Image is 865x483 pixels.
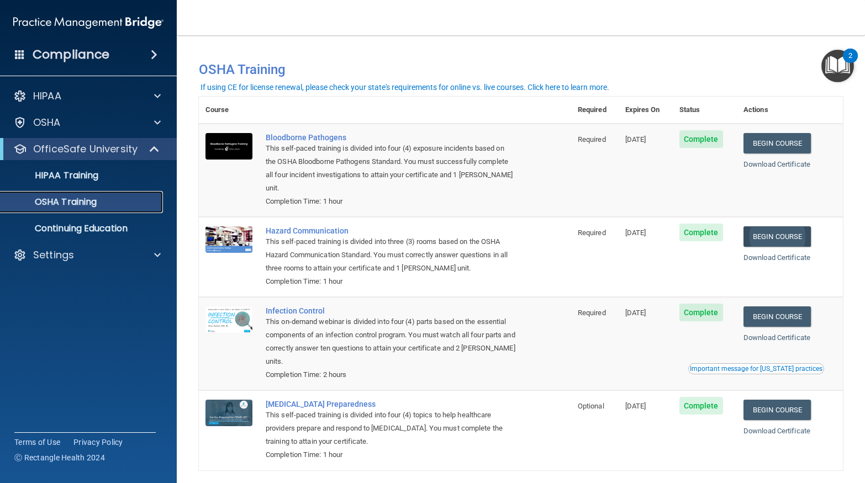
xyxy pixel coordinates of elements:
div: Completion Time: 2 hours [266,368,516,381]
a: OSHA [13,116,161,129]
button: Open Resource Center, 2 new notifications [821,50,854,82]
div: 2 [848,56,852,70]
a: HIPAA [13,89,161,103]
p: OSHA Training [7,197,97,208]
a: Bloodborne Pathogens [266,133,516,142]
a: Download Certificate [743,253,810,262]
div: This self-paced training is divided into four (4) topics to help healthcare providers prepare and... [266,408,516,448]
a: [MEDICAL_DATA] Preparedness [266,400,516,408]
img: PMB logo [13,12,163,34]
a: OfficeSafe University [13,142,160,156]
div: Completion Time: 1 hour [266,448,516,461]
h4: OSHA Training [199,62,843,77]
a: Settings [13,248,161,262]
a: Begin Course [743,400,811,420]
p: OSHA [33,116,61,129]
div: Completion Time: 1 hour [266,275,516,288]
span: Complete [679,304,723,321]
span: Complete [679,224,723,241]
div: Important message for [US_STATE] practices [690,365,822,372]
p: OfficeSafe University [33,142,138,156]
span: Complete [679,397,723,415]
span: Complete [679,130,723,148]
a: Infection Control [266,306,516,315]
p: HIPAA Training [7,170,98,181]
a: Begin Course [743,306,811,327]
th: Course [199,97,259,124]
p: Continuing Education [7,223,158,234]
span: [DATE] [625,402,646,410]
span: [DATE] [625,309,646,317]
a: Hazard Communication [266,226,516,235]
span: Optional [578,402,604,410]
a: Download Certificate [743,333,810,342]
th: Status [673,97,737,124]
div: This self-paced training is divided into three (3) rooms based on the OSHA Hazard Communication S... [266,235,516,275]
div: This self-paced training is divided into four (4) exposure incidents based on the OSHA Bloodborne... [266,142,516,195]
div: This on-demand webinar is divided into four (4) parts based on the essential components of an inf... [266,315,516,368]
a: Download Certificate [743,427,810,435]
span: [DATE] [625,135,646,144]
p: Settings [33,248,74,262]
a: Download Certificate [743,160,810,168]
div: Completion Time: 1 hour [266,195,516,208]
a: Begin Course [743,226,811,247]
span: Ⓒ Rectangle Health 2024 [14,452,105,463]
a: Terms of Use [14,437,60,448]
th: Expires On [619,97,673,124]
button: Read this if you are a dental practitioner in the state of CA [688,363,824,374]
span: Required [578,135,606,144]
span: [DATE] [625,229,646,237]
a: Privacy Policy [73,437,123,448]
h4: Compliance [33,47,109,62]
span: Required [578,309,606,317]
p: HIPAA [33,89,61,103]
div: If using CE for license renewal, please check your state's requirements for online vs. live cours... [201,83,609,91]
a: Begin Course [743,133,811,153]
button: If using CE for license renewal, please check your state's requirements for online vs. live cours... [199,82,611,93]
th: Actions [737,97,843,124]
th: Required [571,97,619,124]
span: Required [578,229,606,237]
